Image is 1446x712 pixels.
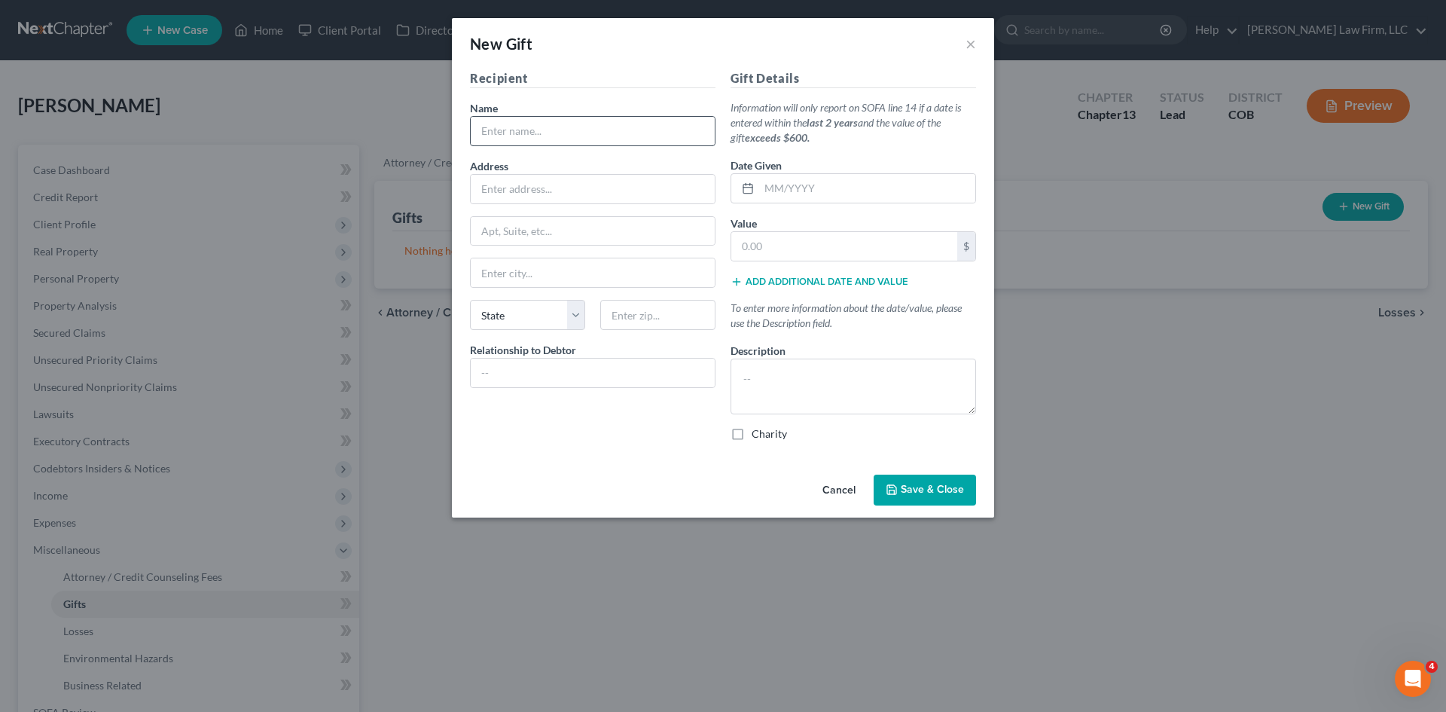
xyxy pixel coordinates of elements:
label: Relationship to Debtor [470,342,576,358]
input: -- [471,359,715,387]
input: 0.00 [731,232,957,261]
iframe: Intercom live chat [1395,661,1431,697]
span: 4 [1426,661,1438,673]
input: Enter address... [471,175,715,203]
p: Information will only report on SOFA line 14 if a date is entered within the and the value of the... [731,100,976,145]
span: Save & Close [901,484,964,497]
strong: exceeds $600. [745,131,810,144]
label: Date Given [731,157,782,173]
p: To enter more information about the date/value, please use the Description field. [731,301,976,331]
span: Name [470,102,498,115]
span: Value [731,217,757,230]
button: Add additional date and value [731,276,908,288]
label: Address [470,158,508,174]
span: Description [731,344,786,357]
input: Enter zip... [600,300,715,330]
h5: Gift Details [731,69,976,88]
button: × [966,35,976,53]
span: New [470,35,502,53]
span: Gift [506,35,533,53]
input: MM/YYYY [759,174,975,203]
input: Apt, Suite, etc... [471,217,715,246]
strong: last 2 years [807,116,858,129]
h5: Recipient [470,69,715,88]
button: Save & Close [874,475,976,506]
input: Enter city... [471,258,715,287]
label: Charity [752,426,787,442]
input: Enter name... [471,117,715,145]
div: $ [957,232,975,261]
button: Cancel [810,476,868,506]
